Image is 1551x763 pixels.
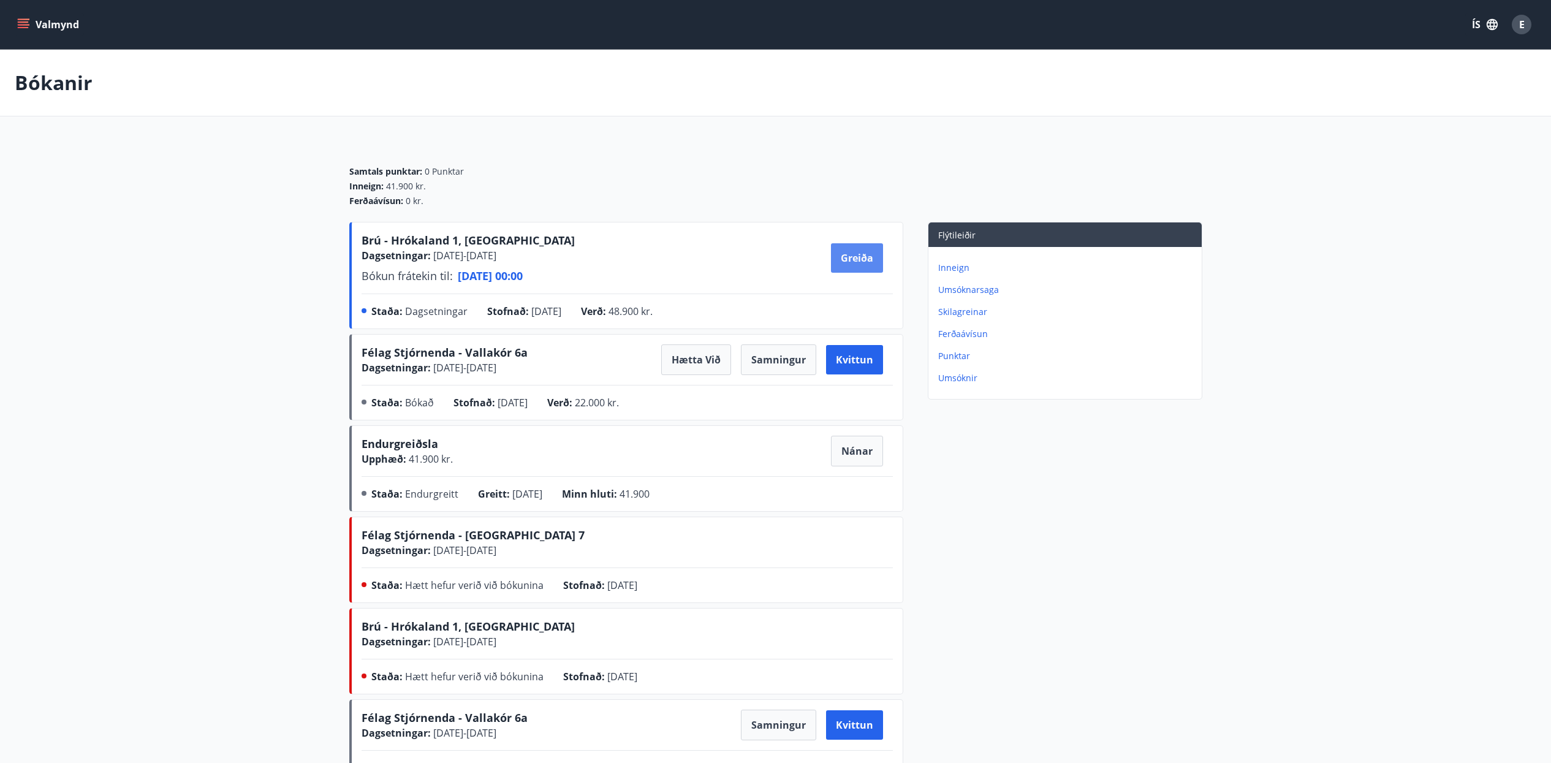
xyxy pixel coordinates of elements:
span: Verð : [581,305,606,318]
span: Samtals punktar : [349,165,422,178]
p: Punktar [938,350,1197,362]
button: Nánar [831,436,883,466]
button: Kvittun [826,345,883,374]
span: Staða : [371,670,403,683]
span: Dagsetningar [405,305,468,318]
span: Upphæð : [362,452,406,466]
span: 0 Punktar [425,165,464,178]
span: Félag Stjórnenda - [GEOGRAPHIC_DATA] 7 [362,528,585,542]
span: Verð : [547,396,572,409]
span: [DATE] [531,305,561,318]
span: Staða : [371,579,403,592]
span: Bókað [405,396,434,409]
span: [DATE] [607,579,637,592]
span: Dagsetningar : [362,361,431,374]
span: Stofnað : [487,305,529,318]
span: Inneign : [349,180,384,192]
span: Dagsetningar : [362,726,431,740]
span: Flýtileiðir [938,229,976,241]
p: Ferðaávísun [938,328,1197,340]
button: Greiða [831,243,883,273]
span: [DATE] - [DATE] [431,726,496,740]
p: Bókanir [15,69,93,96]
span: Brú - Hrókaland 1, [GEOGRAPHIC_DATA] [362,233,575,248]
span: 48.900 kr. [609,305,653,318]
span: 22.000 kr. [575,396,619,409]
span: 41.900 kr. [386,180,426,192]
span: [DATE] - [DATE] [431,544,496,557]
span: Félag Stjórnenda - Vallakór 6a [362,710,528,725]
span: Brú - Hrókaland 1, [GEOGRAPHIC_DATA] [362,619,575,634]
button: Samningur [741,710,816,740]
span: Dagsetningar : [362,544,431,557]
span: 41.900 kr. [406,452,453,466]
span: Dagsetningar : [362,249,431,262]
p: Inneign [938,262,1197,274]
p: Umsóknir [938,372,1197,384]
p: Skilagreinar [938,306,1197,318]
span: Minn hluti : [562,487,617,501]
span: 0 kr. [406,195,423,207]
span: E [1519,18,1525,31]
span: Endurgreitt [405,487,458,501]
button: Samningur [741,344,816,375]
span: [DATE] - [DATE] [431,635,496,648]
span: [DATE] [607,670,637,683]
span: [DATE] - [DATE] [431,361,496,374]
span: Staða : [371,487,403,501]
button: Kvittun [826,710,883,740]
span: Staða : [371,305,403,318]
span: Stofnað : [453,396,495,409]
span: Staða : [371,396,403,409]
span: Endurgreiðsla [362,436,438,456]
span: 41.900 [620,487,650,501]
span: [DATE] - [DATE] [431,249,496,262]
span: Hætt hefur verið við bókunina [405,670,544,683]
span: Stofnað : [563,670,605,683]
span: Félag Stjórnenda - Vallakór 6a [362,345,528,360]
p: Umsóknarsaga [938,284,1197,296]
span: [DATE] [512,487,542,501]
span: [DATE] [498,396,528,409]
span: Dagsetningar : [362,635,431,648]
span: Stofnað : [563,579,605,592]
span: Ferðaávísun : [349,195,403,207]
button: menu [15,13,84,36]
span: Bókun frátekin til : [362,268,453,284]
span: [DATE] 00:00 [458,268,523,283]
button: ÍS [1465,13,1504,36]
span: Greitt : [478,487,510,501]
span: Hætt hefur verið við bókunina [405,579,544,592]
button: Hætta við [661,344,731,375]
button: E [1507,10,1536,39]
